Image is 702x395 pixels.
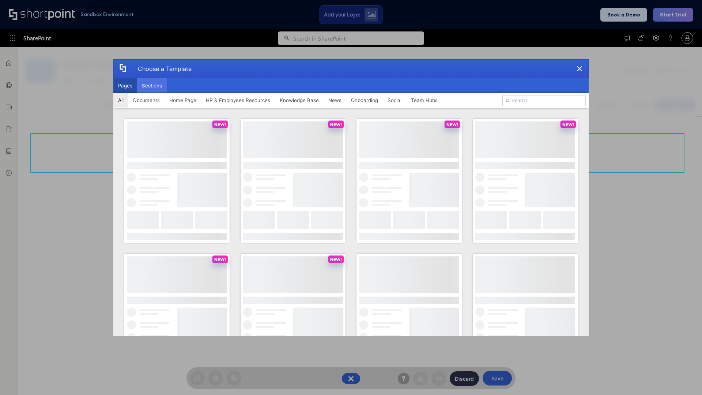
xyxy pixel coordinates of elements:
[383,93,406,108] button: Social
[113,93,128,108] button: All
[330,257,342,262] p: NEW!
[562,122,574,127] p: NEW!
[406,93,442,108] button: Team Hubs
[346,93,383,108] button: Onboarding
[201,93,275,108] button: HR & Employees Resources
[128,93,165,108] button: Documents
[113,59,589,336] div: template selector
[214,257,226,262] p: NEW!
[214,122,226,127] p: NEW!
[275,93,324,108] button: Knowledge Base
[165,93,201,108] button: Home Page
[132,60,192,78] div: Choose a Template
[665,360,702,395] iframe: Chat Widget
[137,78,167,93] button: Sections
[446,122,458,127] p: NEW!
[330,122,342,127] p: NEW!
[113,78,137,93] button: Pages
[502,95,586,106] input: Search
[324,93,346,108] button: News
